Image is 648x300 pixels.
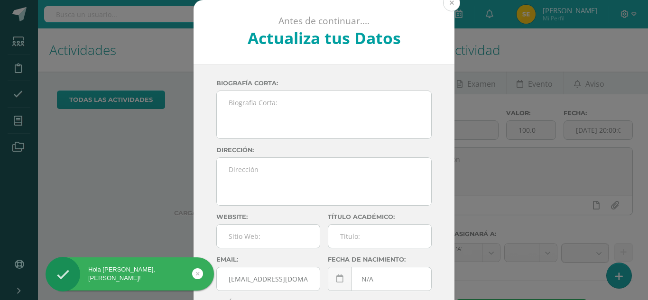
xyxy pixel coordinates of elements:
input: Correo Electronico: [217,267,320,291]
label: Dirección: [216,146,432,154]
input: Titulo: [328,225,431,248]
label: Título académico: [328,213,432,220]
label: Website: [216,213,320,220]
p: Antes de continuar.... [219,15,429,27]
label: Email: [216,256,320,263]
label: Biografía corta: [216,80,432,87]
h2: Actualiza tus Datos [219,27,429,49]
input: Sitio Web: [217,225,320,248]
label: Fecha de nacimiento: [328,256,432,263]
div: Hola [PERSON_NAME], [PERSON_NAME]! [46,265,214,282]
input: Fecha de Nacimiento: [328,267,431,291]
